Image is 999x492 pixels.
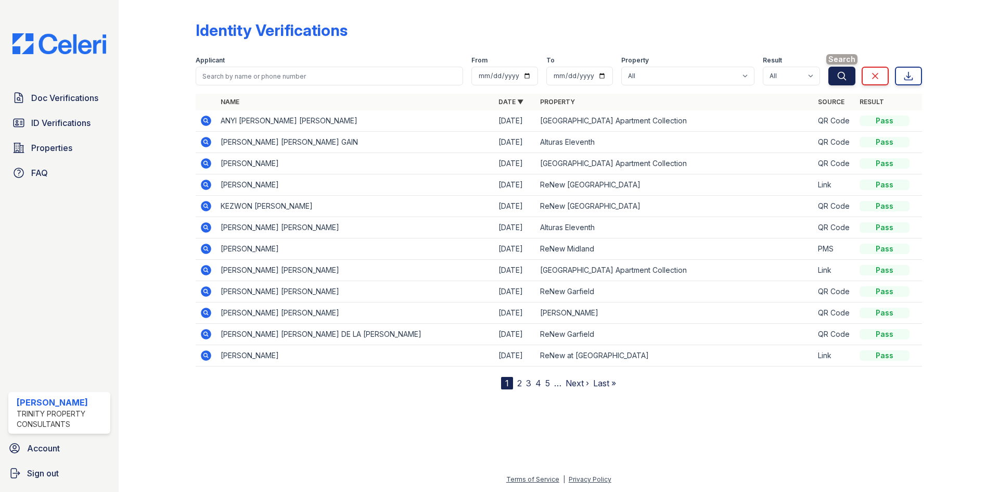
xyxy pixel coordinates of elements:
a: Account [4,438,114,459]
span: Search [826,54,857,65]
td: ReNew Garfield [536,281,814,302]
a: Date ▼ [498,98,523,106]
div: [PERSON_NAME] [17,396,106,409]
div: Pass [860,265,910,275]
td: [DATE] [494,238,536,260]
div: Pass [860,308,910,318]
td: [DATE] [494,132,536,153]
td: [PERSON_NAME] [216,153,494,174]
td: [PERSON_NAME] [536,302,814,324]
td: [DATE] [494,174,536,196]
td: [PERSON_NAME] [216,345,494,367]
a: Source [818,98,844,106]
div: Pass [860,286,910,297]
a: Result [860,98,884,106]
input: Search by name or phone number [196,67,463,85]
span: … [554,377,561,389]
div: Pass [860,201,910,211]
label: Property [621,56,649,65]
div: Pass [860,350,910,361]
td: [GEOGRAPHIC_DATA] Apartment Collection [536,260,814,281]
td: [GEOGRAPHIC_DATA] Apartment Collection [536,153,814,174]
td: KEZWON [PERSON_NAME] [216,196,494,217]
div: Pass [860,137,910,147]
td: QR Code [814,196,855,217]
label: Result [763,56,782,65]
td: [DATE] [494,260,536,281]
td: [PERSON_NAME] [PERSON_NAME] [216,281,494,302]
td: QR Code [814,153,855,174]
div: Pass [860,244,910,254]
td: QR Code [814,217,855,238]
td: [GEOGRAPHIC_DATA] Apartment Collection [536,110,814,132]
a: Terms of Service [506,475,559,483]
td: QR Code [814,132,855,153]
td: ANYI [PERSON_NAME] [PERSON_NAME] [216,110,494,132]
td: ReNew [GEOGRAPHIC_DATA] [536,174,814,196]
span: Doc Verifications [31,92,98,104]
a: Last » [593,378,616,388]
a: Doc Verifications [8,87,110,108]
div: Pass [860,180,910,190]
span: Properties [31,142,72,154]
td: [PERSON_NAME] [216,174,494,196]
span: Account [27,442,60,455]
a: 2 [517,378,522,388]
td: Link [814,174,855,196]
td: Link [814,260,855,281]
td: [DATE] [494,110,536,132]
a: 3 [526,378,531,388]
a: ID Verifications [8,112,110,133]
div: Pass [860,158,910,169]
td: [DATE] [494,217,536,238]
td: [DATE] [494,302,536,324]
div: Identity Verifications [196,21,348,40]
div: 1 [501,377,513,389]
div: Pass [860,329,910,339]
div: Pass [860,116,910,126]
span: ID Verifications [31,117,91,129]
td: QR Code [814,281,855,302]
label: Applicant [196,56,225,65]
td: Link [814,345,855,367]
td: QR Code [814,302,855,324]
label: To [546,56,555,65]
td: [DATE] [494,281,536,302]
a: FAQ [8,162,110,183]
div: Trinity Property Consultants [17,409,106,430]
a: Next › [566,378,589,388]
td: PMS [814,238,855,260]
td: [PERSON_NAME] [PERSON_NAME] [216,260,494,281]
a: 5 [545,378,550,388]
td: [DATE] [494,345,536,367]
div: Pass [860,222,910,233]
td: [DATE] [494,196,536,217]
td: [DATE] [494,153,536,174]
td: [PERSON_NAME] [PERSON_NAME] [216,302,494,324]
a: Privacy Policy [569,475,611,483]
td: Alturas Eleventh [536,132,814,153]
div: | [563,475,565,483]
span: FAQ [31,167,48,179]
td: [PERSON_NAME] [PERSON_NAME] DE LA [PERSON_NAME] [216,324,494,345]
td: QR Code [814,110,855,132]
a: Sign out [4,463,114,484]
td: [PERSON_NAME] [216,238,494,260]
span: Sign out [27,467,59,480]
td: [PERSON_NAME] [PERSON_NAME] [216,217,494,238]
td: Alturas Eleventh [536,217,814,238]
td: [PERSON_NAME] [PERSON_NAME] GAIN [216,132,494,153]
button: Search [828,67,855,85]
label: From [471,56,488,65]
a: Property [540,98,575,106]
td: [DATE] [494,324,536,345]
td: ReNew Garfield [536,324,814,345]
a: Properties [8,137,110,158]
a: Name [221,98,239,106]
td: ReNew Midland [536,238,814,260]
td: QR Code [814,324,855,345]
td: ReNew at [GEOGRAPHIC_DATA] [536,345,814,367]
img: CE_Logo_Blue-a8612792a0a2168367f1c8372b55b34899dd931a85d93a1a3d3e32e68fde9ad4.png [4,33,114,54]
td: ReNew [GEOGRAPHIC_DATA] [536,196,814,217]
